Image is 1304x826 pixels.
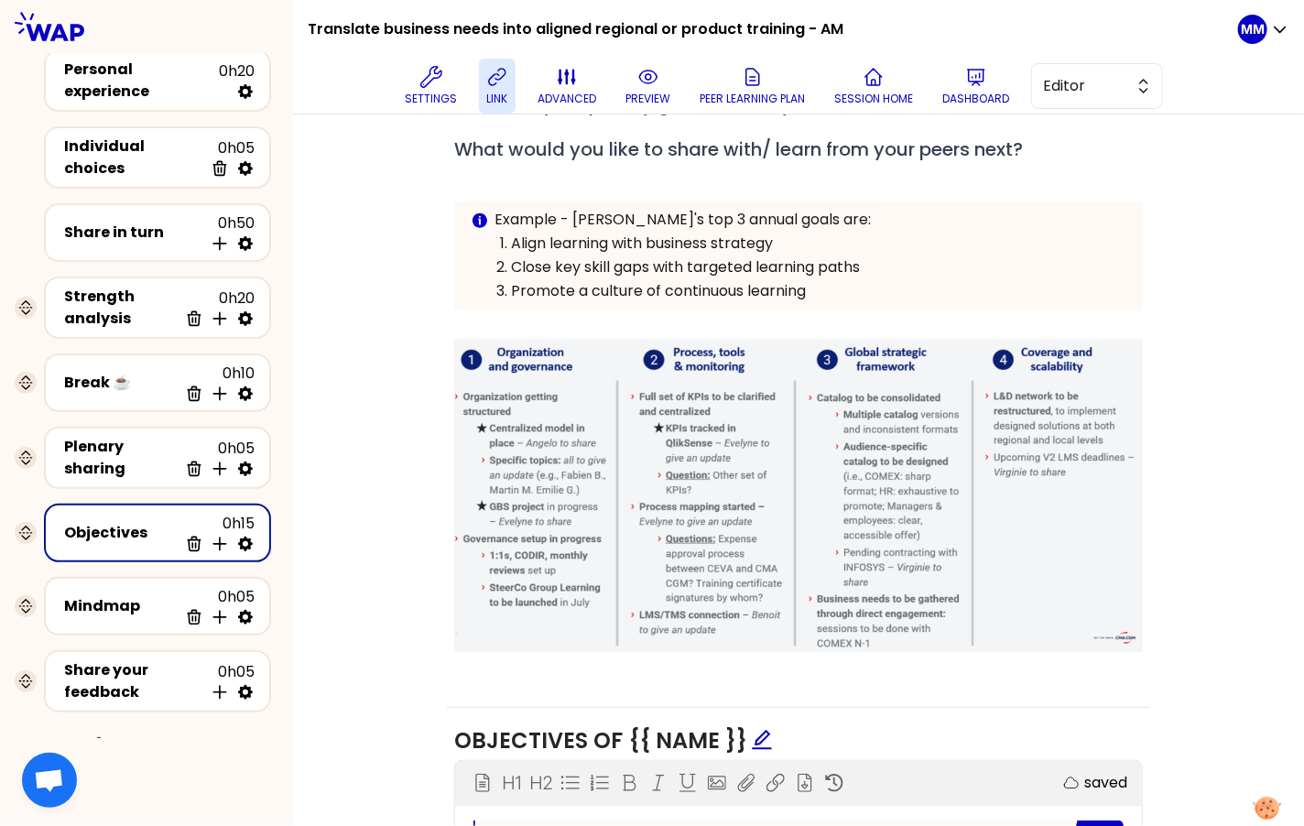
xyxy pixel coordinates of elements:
span: What would you like to share with/ learn from your peers next? [454,136,1023,162]
div: Plenary sharing [64,436,178,480]
p: 2h15 [170,734,206,760]
button: Peer learning plan [692,59,812,114]
div: Break ☕️ [64,372,178,394]
p: Promote a culture of continuous learning [511,280,1126,302]
p: 9 [113,734,123,760]
button: Settings [397,59,464,114]
span: Objectives of {{ name }} [454,725,773,755]
p: Session home [834,92,913,106]
div: Strength analysis [64,286,178,330]
img: filesOfInstructions%2FganydF1x7z3tn6bm-Capture%20d%E2%80%99e%CC%81cran%202025-09-16%20a%CC%80%201... [454,339,1143,652]
div: 0h15 [178,513,255,553]
span: edit [751,729,773,751]
p: link [487,92,508,106]
p: Close key skill gaps with targeted learning paths [511,256,1126,278]
p: saved [1084,772,1127,794]
p: Example - [PERSON_NAME]'s top 3 annual goals are: [494,209,1128,231]
div: 0h20 [219,60,255,101]
button: MM [1238,15,1289,44]
p: H1 [503,770,522,796]
p: Dashboard [942,92,1009,106]
div: Objectives [64,522,178,544]
div: 0h05 [178,438,255,478]
button: Dashboard [935,59,1016,114]
div: Ouvrir le chat [22,753,77,808]
p: advanced [538,92,596,106]
div: 0h10 [178,363,255,403]
span: Editor [1043,75,1125,97]
div: Edit [751,726,773,755]
p: preview [625,92,670,106]
button: preview [618,59,678,114]
div: Share your feedback [64,659,203,703]
div: Share in turn [64,222,203,244]
button: Editor [1031,63,1163,109]
div: Individual choices [64,136,203,179]
div: Personal experience [64,59,219,103]
button: Session home [827,59,920,114]
p: Settings [405,92,457,106]
div: 0h50 [203,212,255,253]
p: H2 [530,770,553,796]
div: 0h20 [178,288,255,328]
div: Mindmap [64,595,178,617]
p: MM [1241,20,1265,38]
div: 0h05 [203,137,255,178]
button: advanced [530,59,603,114]
div: 0h05 [178,586,255,626]
button: link [479,59,516,114]
div: 0h05 [203,661,255,701]
p: Align learning with business strategy [511,233,1126,255]
p: Peer learning plan [700,92,805,106]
